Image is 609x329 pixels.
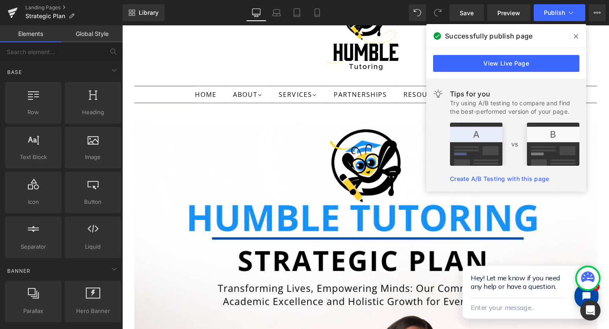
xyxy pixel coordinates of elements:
[110,64,156,81] a: ABOUT
[589,4,606,21] button: More
[450,123,579,166] img: tip.png
[67,197,118,206] span: Button
[487,4,530,21] a: Preview
[246,4,266,21] a: Desktop
[6,68,23,76] span: Base
[433,55,579,72] a: View Live Page
[307,4,327,21] a: Mobile
[289,64,354,81] a: RESOURCES
[158,64,213,81] a: SERVICES
[450,89,579,99] div: Tips for you
[8,108,59,117] span: Row
[534,4,585,21] button: Publish
[394,64,435,81] a: CONTACT
[25,13,65,19] span: Strategic Plan
[8,307,59,315] span: Parallax
[67,242,118,251] span: Liquid
[497,8,520,17] span: Preview
[450,175,549,182] a: Create A/B Testing with this page
[8,242,59,251] span: Separator
[266,4,287,21] a: Laptop
[433,89,443,99] img: light.svg
[216,64,287,81] a: PARTNERSHIPS
[356,64,391,81] a: BLOG
[67,108,118,117] span: Heading
[6,267,31,275] span: Banner
[67,307,118,315] span: Hero Banner
[123,4,165,21] a: New Library
[25,4,123,11] a: Landing Pages
[287,4,307,21] a: Tablet
[460,8,474,17] span: Save
[544,9,565,16] span: Publish
[77,64,107,81] a: HOME
[445,31,532,41] span: Successfully publish page
[139,9,159,16] span: Library
[450,99,579,116] div: Try using A/B testing to compare and find the best-performed version of your page.
[67,153,118,162] span: Image
[61,25,123,42] a: Global Style
[8,197,59,206] span: Icon
[409,4,426,21] button: Undo
[8,153,59,162] span: Text Block
[580,300,601,321] div: Open Intercom Messenger
[349,217,512,319] iframe: Tidio Chat
[429,4,446,21] button: Redo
